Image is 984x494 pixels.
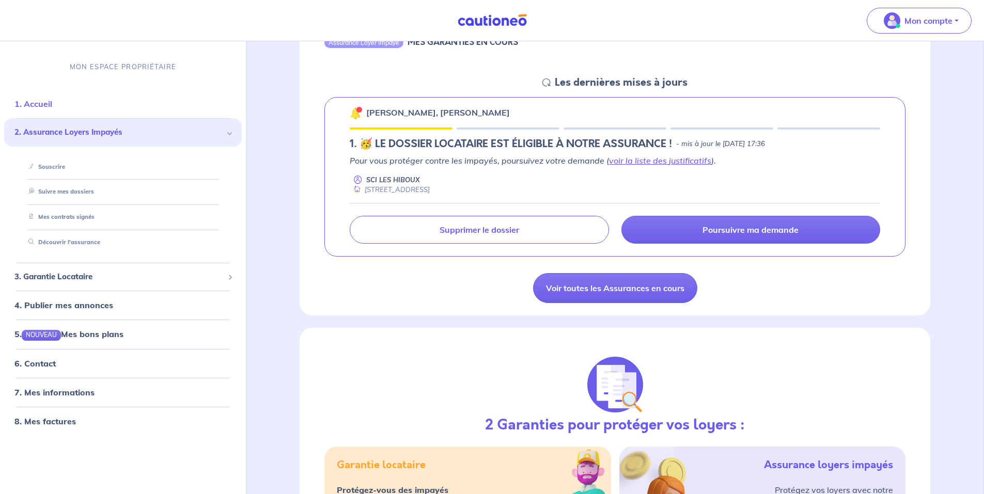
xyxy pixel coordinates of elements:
h3: 2 Garanties pour protéger vos loyers : [485,417,745,434]
a: 5.NOUVEAUMes bons plans [14,329,123,339]
div: Suivre mes dossiers [17,183,229,200]
div: 1. Accueil [4,93,242,114]
h5: Garantie locataire [337,459,426,471]
a: 1. Accueil [14,99,52,109]
p: MON ESPACE PROPRIÉTAIRE [70,62,176,72]
a: 6. Contact [14,358,56,368]
div: 5.NOUVEAUMes bons plans [4,324,242,344]
img: illu_account_valid_menu.svg [884,12,900,29]
p: Supprimer le dossier [440,225,519,235]
div: 3. Garantie Locataire [4,267,242,287]
a: Découvrir l'assurance [24,238,100,246]
p: Mon compte [904,14,952,27]
p: [PERSON_NAME], [PERSON_NAME] [366,106,510,119]
h5: Assurance loyers impayés [764,459,893,471]
div: 8. Mes factures [4,410,242,431]
a: Souscrire [24,163,65,170]
img: Cautioneo [454,14,531,27]
a: 7. Mes informations [14,387,95,397]
div: state: ELIGIBILITY-RESULT-IN-PROGRESS, Context: NEW,MAYBE-CERTIFICATE,RELATIONSHIP,LESSOR-DOCUMENTS [350,138,880,150]
div: Assurance Loyer Impayé [324,37,403,47]
img: 🔔 [350,107,362,119]
p: SCI LES HIBOUX [366,175,420,185]
a: 8. Mes factures [14,416,76,426]
div: [STREET_ADDRESS] [350,185,430,195]
p: Pour vous protéger contre les impayés, poursuivez votre demande ( ). [350,154,880,167]
h5: Les dernières mises à jours [555,76,688,89]
div: Mes contrats signés [17,209,229,226]
div: 4. Publier mes annonces [4,295,242,315]
button: illu_account_valid_menu.svgMon compte [867,8,972,34]
div: 2. Assurance Loyers Impayés [4,118,242,147]
img: justif-loupe [587,357,643,412]
span: 3. Garantie Locataire [14,271,224,283]
a: 4. Publier mes annonces [14,300,113,310]
div: 7. Mes informations [4,381,242,402]
a: Suivre mes dossiers [24,188,94,195]
p: - mis à jour le [DATE] 17:36 [676,139,765,149]
a: Voir toutes les Assurances en cours [533,273,697,303]
a: Poursuivre ma demande [621,216,880,244]
a: Mes contrats signés [24,213,95,220]
h6: MES GARANTIES EN COURS [408,37,518,47]
div: 6. Contact [4,353,242,373]
span: 2. Assurance Loyers Impayés [14,126,224,138]
a: Supprimer le dossier [350,216,608,244]
h5: 1.︎ 🥳 LE DOSSIER LOCATAIRE EST ÉLIGIBLE À NOTRE ASSURANCE ! [350,138,672,150]
div: Souscrire [17,158,229,175]
p: Poursuivre ma demande [702,225,799,235]
div: Découvrir l'assurance [17,234,229,251]
a: voir la liste des justificatifs [609,155,711,166]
